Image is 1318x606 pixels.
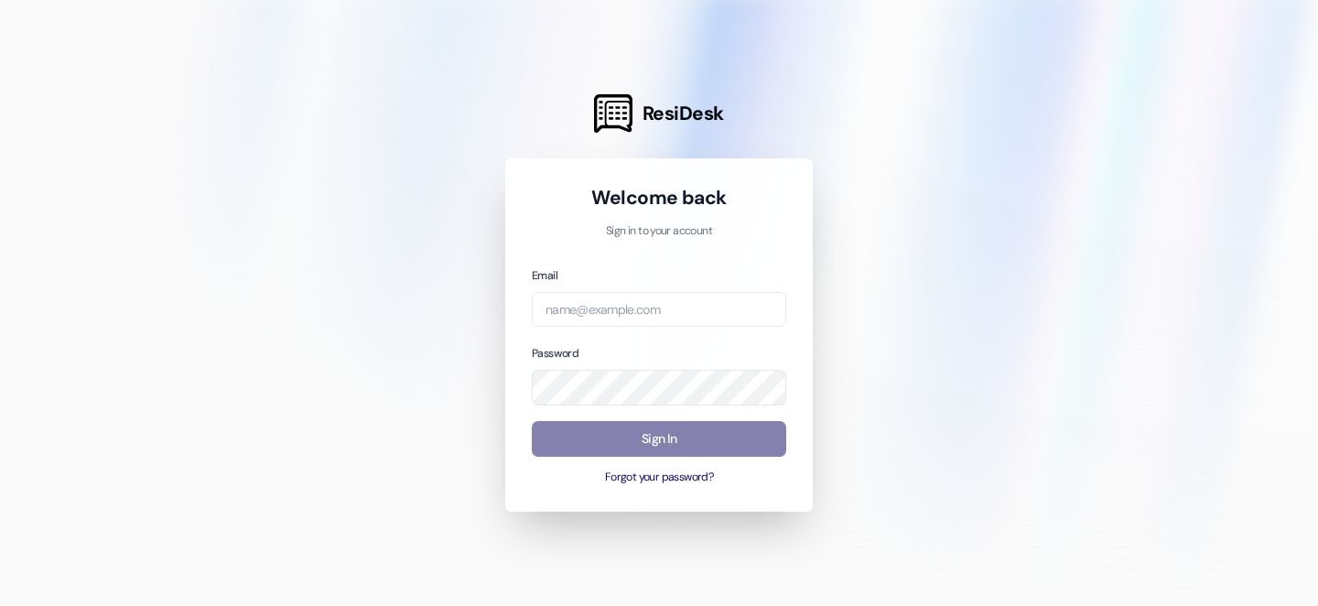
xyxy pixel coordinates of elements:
p: Sign in to your account [532,223,786,240]
button: Sign In [532,421,786,457]
h1: Welcome back [532,185,786,211]
button: Forgot your password? [532,470,786,486]
span: ResiDesk [643,101,724,126]
label: Email [532,268,557,283]
img: ResiDesk Logo [594,94,632,133]
input: name@example.com [532,292,786,328]
label: Password [532,346,578,361]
